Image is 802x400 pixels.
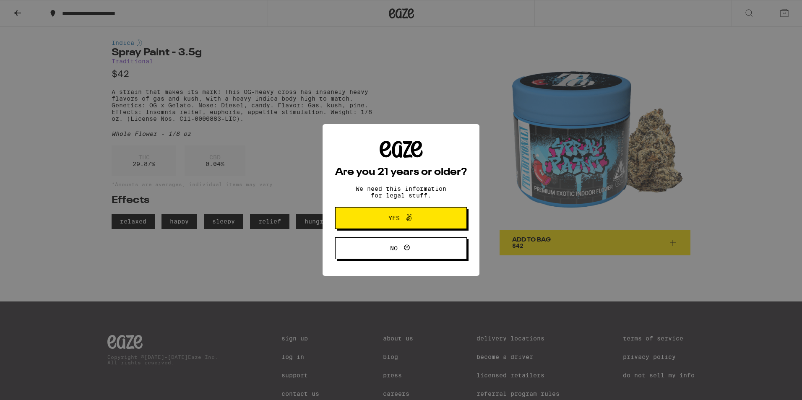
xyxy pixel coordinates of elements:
p: We need this information for legal stuff. [349,185,453,199]
span: No [390,245,398,251]
h2: Are you 21 years or older? [335,167,467,177]
button: Yes [335,207,467,229]
span: Hi. Need any help? [5,6,60,13]
button: No [335,237,467,259]
span: Yes [388,215,400,221]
